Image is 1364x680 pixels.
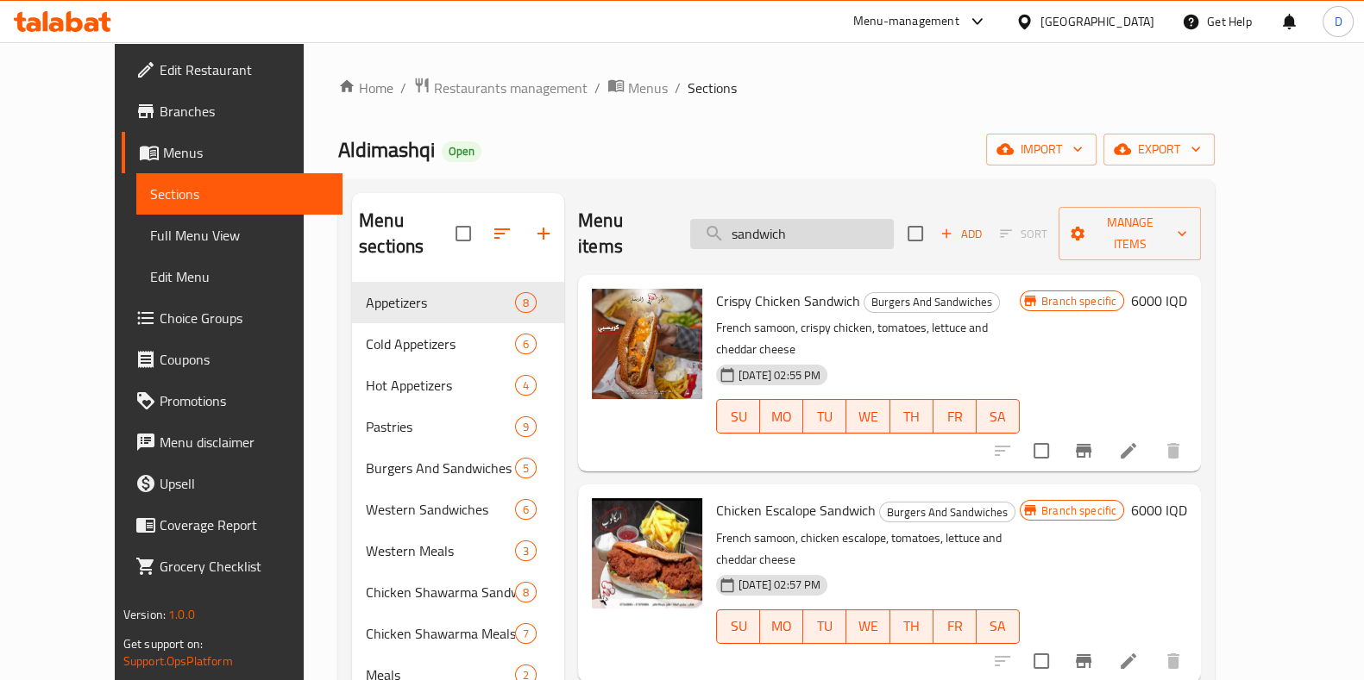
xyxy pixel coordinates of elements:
[366,623,515,644] span: Chicken Shawarma Meals
[160,515,329,535] span: Coverage Report
[716,317,1020,360] p: French samoon, crispy chicken, tomatoes, lettuce and cheddar cheese
[594,78,600,98] li: /
[732,367,827,384] span: [DATE] 02:55 PM
[515,458,537,478] div: items
[122,339,343,380] a: Coupons
[864,292,1000,313] div: Burgers And Sandwiches
[897,404,927,429] span: TH
[1334,12,1342,31] span: D
[890,609,933,644] button: TH
[1117,139,1201,160] span: export
[442,141,481,162] div: Open
[160,101,329,122] span: Branches
[984,614,1013,639] span: SA
[1153,430,1194,471] button: delete
[853,11,959,32] div: Menu-management
[810,614,839,639] span: TU
[516,543,536,559] span: 3
[516,295,536,311] span: 8
[732,577,827,593] span: [DATE] 02:57 PM
[366,582,515,602] span: Chicken Shawarma Sandwiches
[366,334,515,354] span: Cold Appetizers
[168,603,195,626] span: 1.0.0
[338,130,435,169] span: Aldimashqi
[136,215,343,256] a: Full Menu View
[352,323,564,365] div: Cold Appetizers6
[1118,651,1139,671] a: Edit menu item
[724,614,753,639] span: SU
[413,77,588,99] a: Restaurants management
[516,419,536,435] span: 9
[977,399,1020,434] button: SA
[338,78,393,98] a: Home
[515,292,537,313] div: items
[515,582,537,602] div: items
[515,540,537,561] div: items
[516,502,536,518] span: 6
[516,336,536,352] span: 6
[400,78,406,98] li: /
[136,256,343,297] a: Edit Menu
[338,77,1215,99] nav: breadcrumb
[675,78,681,98] li: /
[122,90,343,132] a: Branches
[515,416,537,437] div: items
[803,399,846,434] button: TU
[940,614,970,639] span: FR
[1023,433,1059,469] span: Select to update
[716,399,760,434] button: SU
[938,224,984,244] span: Add
[846,609,889,644] button: WE
[760,609,803,644] button: MO
[716,527,1020,571] p: French samoon, chicken escalope, tomatoes, lettuce and cheddar cheese
[933,221,989,247] button: Add
[933,221,989,247] span: Add item
[150,184,329,204] span: Sections
[515,623,537,644] div: items
[578,208,669,259] h2: Menu items
[879,502,1015,522] div: Burgers And Sandwiches
[767,614,796,639] span: MO
[366,416,515,437] span: Pastries
[724,404,753,429] span: SU
[160,59,329,80] span: Edit Restaurant
[1034,502,1123,519] span: Branch specific
[122,421,343,463] a: Menu disclaimer
[1059,207,1202,260] button: Manage items
[352,365,564,406] div: Hot Appetizers4
[366,458,515,478] div: Burgers And Sandwiches
[940,404,970,429] span: FR
[123,650,233,672] a: Support.OpsPlatform
[515,499,537,520] div: items
[352,613,564,654] div: Chicken Shawarma Meals7
[984,404,1013,429] span: SA
[123,633,203,655] span: Get support on:
[515,375,537,396] div: items
[366,292,515,313] span: Appetizers
[160,390,329,411] span: Promotions
[122,297,343,339] a: Choice Groups
[516,584,536,601] span: 8
[352,530,564,571] div: Western Meals3
[352,489,564,530] div: Western Sandwiches6
[880,502,1015,522] span: Burgers And Sandwiches
[1131,498,1187,522] h6: 6000 IQD
[688,78,737,98] span: Sections
[864,292,999,312] span: Burgers And Sandwiches
[160,308,329,328] span: Choice Groups
[628,78,668,98] span: Menus
[481,213,523,254] span: Sort sections
[897,215,933,252] span: Select section
[977,609,1020,644] button: SA
[516,626,536,642] span: 7
[716,497,876,523] span: Chicken Escalope Sandwich
[366,375,515,396] span: Hot Appetizers
[122,49,343,90] a: Edit Restaurant
[1040,12,1154,31] div: [GEOGRAPHIC_DATA]
[690,219,894,249] input: search
[366,499,515,520] span: Western Sandwiches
